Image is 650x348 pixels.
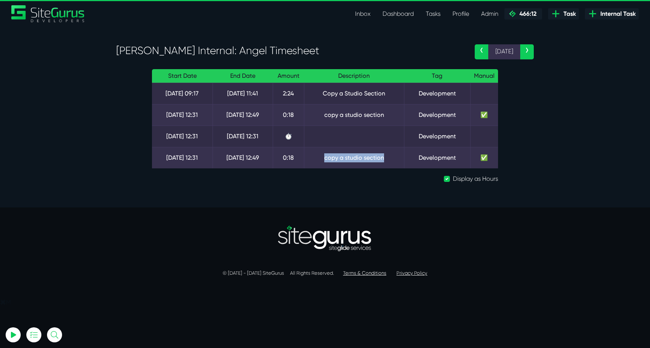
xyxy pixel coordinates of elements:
td: 0:18 [273,147,304,168]
a: Terms & Conditions [343,270,386,276]
td: Development [404,126,470,147]
td: Copy a Studio Section [304,83,404,104]
button: Log In [24,133,107,148]
span: Task [560,9,576,18]
td: Development [404,147,470,168]
th: Manual [470,69,498,83]
th: Amount [273,69,304,83]
a: Privacy Policy [396,270,427,276]
a: Profile [446,6,475,21]
td: [DATE] 11:41 [213,83,273,104]
td: 0:18 [273,104,304,126]
a: 466:12 [504,8,542,20]
a: SiteGurus [11,5,85,22]
td: [DATE] 12:31 [152,126,213,147]
td: [DATE] 12:31 [152,104,213,126]
a: Tasks [420,6,446,21]
a: Internal Task [585,8,639,20]
td: [DATE] 12:49 [213,104,273,126]
a: Inbox [349,6,377,21]
td: ✅ [470,147,498,168]
td: [DATE] 09:17 [152,83,213,104]
td: copy a studio section [304,104,404,126]
a: Dashboard [377,6,420,21]
th: Start Date [152,69,213,83]
span: 466:12 [516,10,536,17]
td: [DATE] 12:31 [152,147,213,168]
input: Email [24,88,107,105]
td: [DATE] 12:31 [213,126,273,147]
td: Development [404,83,470,104]
th: End Date [213,69,273,83]
a: ‹ [475,44,488,59]
td: Development [404,104,470,126]
th: Tag [404,69,470,83]
p: © [DATE] - [DATE] SiteGurus All Rights Reserved. [116,269,534,277]
td: [DATE] 12:49 [213,147,273,168]
label: Display as Hours [453,174,498,183]
h3: [PERSON_NAME] Internal: Angel Timesheet [116,44,463,57]
img: Sitegurus Logo [11,5,85,22]
span: Internal Task [597,9,636,18]
a: Task [548,8,579,20]
a: › [520,44,534,59]
th: Description [304,69,404,83]
td: ⏱️ [273,126,304,147]
span: [DATE] [488,44,520,59]
td: ✅ [470,104,498,126]
td: copy a studio section [304,147,404,168]
td: 2:24 [273,83,304,104]
a: Admin [475,6,504,21]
